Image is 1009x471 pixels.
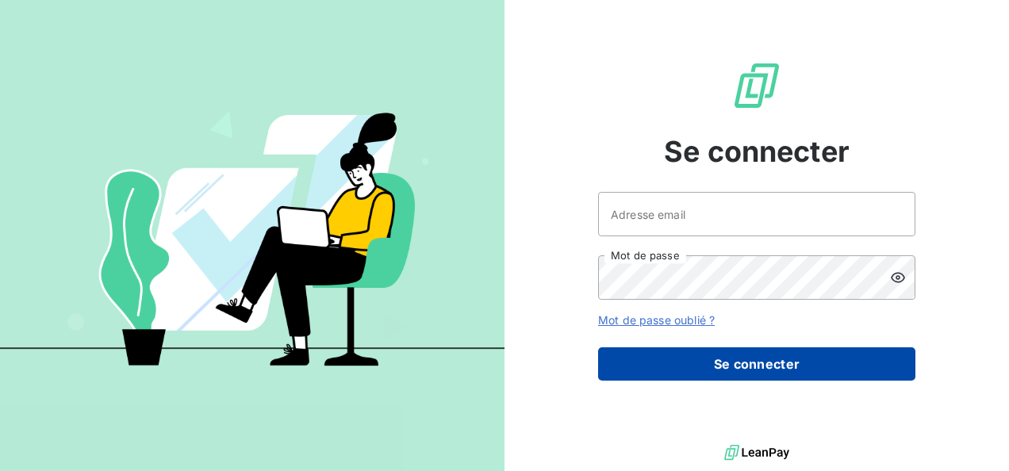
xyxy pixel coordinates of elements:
img: Logo LeanPay [731,60,782,111]
img: logo [724,441,789,465]
span: Se connecter [664,130,850,173]
a: Mot de passe oublié ? [598,313,715,327]
button: Se connecter [598,347,915,381]
input: placeholder [598,192,915,236]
